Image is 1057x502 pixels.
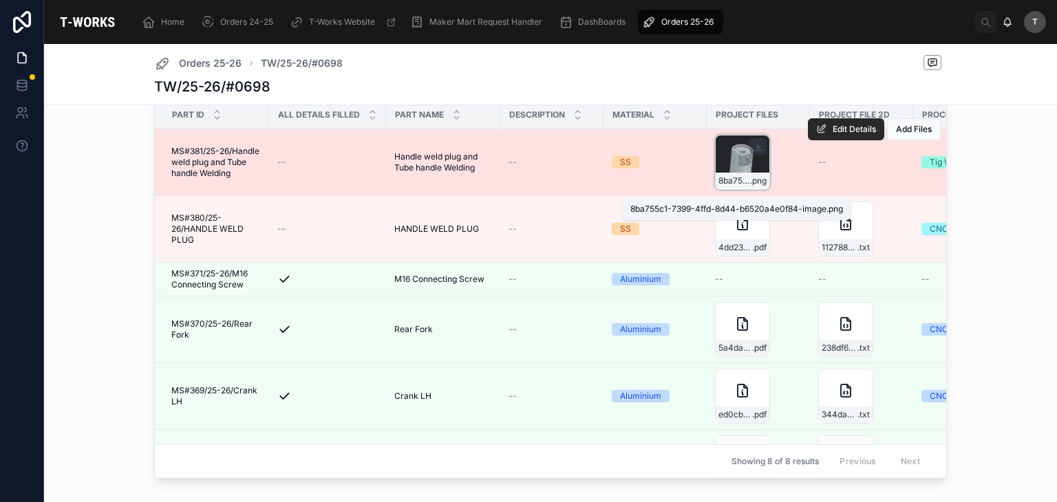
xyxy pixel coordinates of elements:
div: SS [620,156,631,168]
a: Orders 25-26 [154,55,242,72]
span: .pdf [752,242,767,253]
span: -- [509,391,517,402]
span: DashBoards [578,17,626,28]
span: Project Files [716,109,778,120]
span: MS#371/25-26/M16 Connecting Screw [171,268,261,290]
span: -- [509,274,517,285]
span: Add Files [896,124,932,135]
a: DashBoards [555,10,635,34]
span: -- [509,223,517,234]
div: Aluminium [620,390,661,402]
span: Part ID [172,109,204,120]
span: 1127885d-f49c-425d-a07d-f93ac3464ea5-HANDLE-WELD-PLUG [822,242,857,253]
span: Description [509,109,565,120]
h1: TW/25-26/#0698 [154,77,270,96]
div: scrollable content [131,7,974,37]
div: Aluminium [620,273,661,285]
span: M16 Connecting Screw [394,274,484,285]
span: .txt [857,409,870,420]
span: Part Name [395,109,444,120]
span: T [1032,17,1038,28]
span: .pdf [752,409,767,420]
span: Orders 25-26 [179,56,242,70]
span: ed0cb171-94fb-4048-98c8-171fa95ea4cb-CRANK-LH [718,409,752,420]
a: Maker Mart Request Handler [406,10,552,34]
span: -- [818,274,826,285]
span: Rear Fork [394,324,433,335]
span: MS#380/25-26/HANDLE WELD PLUG [171,212,261,245]
div: Tig Welding [930,156,975,168]
a: Orders 24-25 [197,10,283,34]
span: Orders 25-26 [661,17,714,28]
span: -- [509,157,517,168]
span: 4dd23b02-398c-4159-9d8d-7fe6245df9e6-HANDLE-WELD-PLUG [718,242,752,253]
span: Edit Details [833,124,876,135]
span: Maker Mart Request Handler [429,17,542,28]
span: -- [715,274,723,285]
span: .pdf [752,342,767,353]
a: TW/25-26/#0698 [261,56,343,70]
a: T-Works Website [286,10,403,34]
span: .txt [857,342,870,353]
img: App logo [55,11,120,33]
span: Handle weld plug and Tube handle Welding [394,151,492,173]
div: 8ba755c1-7399-4ffd-8d44-b6520a4e0f84-image.png [630,204,843,215]
span: .png [750,175,767,186]
span: 5a4da6ad-8da7-4a3d-8e58-8dd6cd91fe51-REAR-FORK [718,342,752,353]
span: Crank LH [394,391,431,402]
span: T-Works Website [309,17,375,28]
span: -- [921,274,930,285]
div: SS [620,223,631,235]
span: Home [161,17,184,28]
span: Material [612,109,654,120]
a: Home [138,10,194,34]
div: CNC Milling [930,390,976,402]
div: Aluminium [620,323,661,336]
span: .txt [857,242,870,253]
span: -- [277,223,286,234]
span: All Details Filled [278,109,360,120]
span: MS#369/25-26/Crank LH [171,385,261,407]
span: HANDLE WELD PLUG [394,223,479,234]
span: Orders 24-25 [220,17,273,28]
div: CNC Turning [930,223,980,235]
button: Edit Details [808,118,884,140]
span: MS#381/25-26/Handle weld plug and Tube handle Welding [171,146,261,179]
span: -- [277,157,286,168]
div: CNC Milling [930,323,976,336]
span: 8ba755c1-7399-4ffd-8d44-b6520a4e0f84-image [718,175,750,186]
span: Showing 8 of 8 results [732,456,819,467]
a: Orders 25-26 [638,10,723,34]
span: 344dabdb-4533-4f8b-9c15-c95e629d3c73-CRANK-LH [822,409,857,420]
span: -- [818,157,826,168]
span: MS#370/25-26/Rear Fork [171,318,261,340]
button: Add Files [887,118,941,140]
span: -- [509,324,517,335]
span: 238df610-9082-4c64-b09c-ac6f6a2e9b27-REAR-FORK [822,342,857,353]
